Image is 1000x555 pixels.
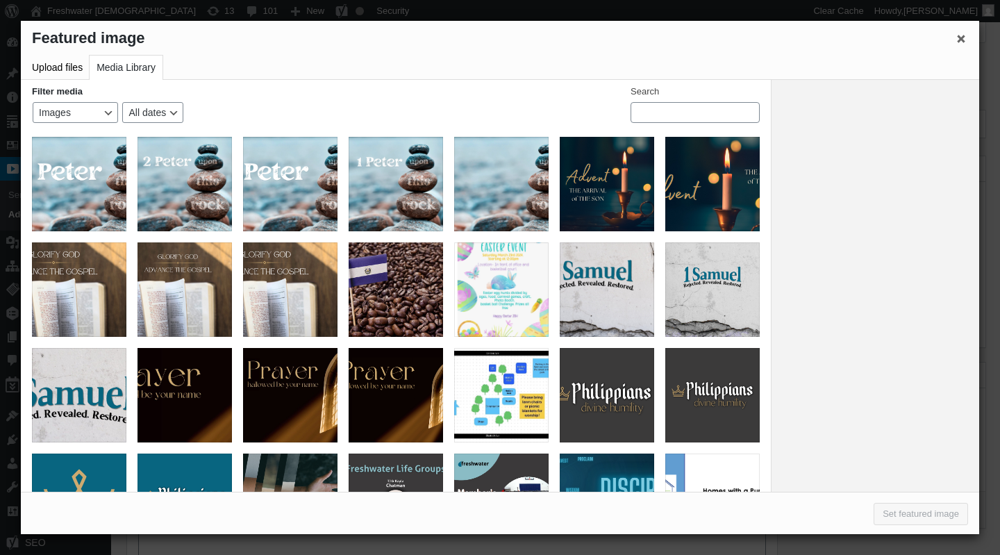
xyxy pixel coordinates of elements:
[449,448,554,554] li: MembersMeeting22623
[237,237,343,342] li: Glorify God Advance the Gospel (1)
[554,448,660,554] li: 1
[449,131,554,237] li: 1 Peter Graphic
[26,131,132,237] li: 1 Peter Graphic
[343,237,449,342] li: Screenshot-2024-05-06-13.25.40
[554,131,660,237] li: Advent 3
[343,342,449,448] li: 3-22
[874,503,968,525] button: Set featured image
[132,131,237,237] li: 2 Peter Graphic Social Media
[343,448,449,554] li: lifegroupleaderpics
[32,87,83,96] h2: Filter media
[237,342,343,448] li: prayerpod
[25,56,90,80] button: Upload files
[631,87,659,96] label: Search
[26,237,132,342] li: Glorify God Advance the Gospel
[26,342,132,448] li: 1 Samuel 2
[132,342,237,448] li: IMG_2541
[132,448,237,554] li: Philippians blue graphic squrae
[21,21,979,56] h1: Featured image
[237,448,343,554] li: Philippians official graphic horizontal
[660,448,765,554] li: Slide2
[449,237,554,342] li: Screenshot 2024-03-20 21.26.12
[660,342,765,448] li: Philippians grey graphic square
[237,131,343,237] li: 1 Peter Graphic
[660,131,765,237] li: Advent 1
[132,237,237,342] li: Glorify God Advance the Gospel square
[554,342,660,448] li: Philippians grey large graphic
[343,131,449,237] li: 1 Peter Graphic Square
[26,448,132,554] li: Philippians blue crown square
[660,237,765,342] li: 1 Samuel square
[89,55,163,80] button: Media Library
[554,237,660,342] li: 1 Samuel 2
[449,342,554,448] li: Elizabeth Ave Map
